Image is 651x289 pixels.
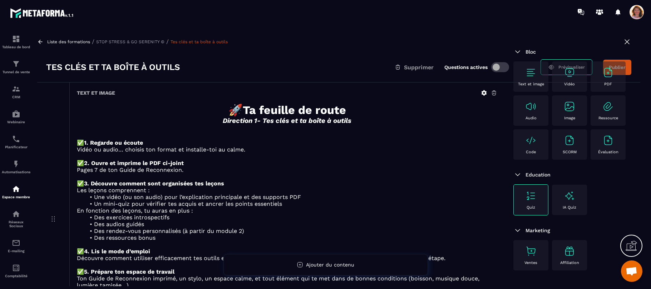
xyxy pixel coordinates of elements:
p: ✅ [77,160,497,166]
span: Supprimer [404,64,434,71]
strong: Ta feuille de route [243,103,346,117]
p: CRM [2,95,30,99]
img: text-image no-wra [602,135,614,146]
img: arrow-down [513,48,522,56]
img: text-image no-wra [525,101,537,112]
img: email [12,239,20,247]
p: ✅ [77,248,497,255]
a: Tes clés et ta boîte à outils [171,39,228,44]
label: Questions actives [444,64,488,70]
p: SCORM [563,150,577,154]
h6: Text et image [77,90,115,96]
li: Des exercices introspectifs [85,214,497,221]
span: Ajouter du contenu [306,262,354,268]
p: ✅ [77,268,497,275]
li: Une vidéo (ou son audio) pour l’explication principale et des supports PDF [85,194,497,200]
a: automationsautomationsAutomatisations [2,154,30,179]
p: Ventes [524,260,537,265]
a: automationsautomationsWebinaire [2,104,30,129]
img: text-image no-wra [602,101,614,112]
p: Webinaire [2,120,30,124]
a: Ouvrir le chat [621,260,642,282]
a: emailemailE-mailing [2,233,30,258]
span: / [92,38,94,45]
img: logo [10,6,74,19]
strong: 2. Ouvre et imprime le PDF ci-joint [84,160,184,166]
p: Découvre comment utiliser efficacement tes outils et supports tout au long de la formation pour t... [77,255,497,261]
img: automations [12,185,20,193]
img: arrow-down [513,170,522,179]
img: formation [12,85,20,93]
a: accountantaccountantComptabilité [2,258,30,283]
p: Espace membre [2,195,30,199]
img: automations [12,160,20,168]
p: Évaluation [598,150,618,154]
a: automationsautomationsEspace membre [2,179,30,204]
a: formationformationCRM [2,79,30,104]
p: Vidéo ou audio… choisis ton format et installe-toi au calme. [77,146,497,153]
p: Ressource [598,116,618,120]
p: Text et image [518,82,544,86]
p: E-mailing [2,249,30,253]
p: Quiz [527,205,535,210]
em: Direction 1- Tes clés et ta boîte à outils [223,117,351,125]
p: Code [526,150,536,154]
p: Tableau de bord [2,45,30,49]
a: schedulerschedulerPlanificateur [2,129,30,154]
img: text-image no-wra [525,245,537,257]
img: text-image no-wra [525,135,537,146]
img: accountant [12,264,20,272]
img: text-image [564,190,575,201]
p: PDF [604,82,612,86]
span: Bloc [526,49,536,55]
img: scheduler [12,135,20,143]
p: Vidéo [564,82,575,86]
a: formationformationTableau de bord [2,29,30,54]
p: Les leçons comprennent : [77,187,497,194]
span: Marketing [526,228,550,233]
p: Audio [526,116,537,120]
img: formation [12,35,20,43]
a: STOP STRESS & GO SERENITY © [96,39,164,44]
p: Tunnel de vente [2,70,30,74]
img: text-image no-wra [525,67,537,78]
strong: 4. Lis le mode d’emploi [84,248,150,255]
strong: 5. Prépare ton espace de travail [84,268,174,275]
span: Education [526,172,551,178]
img: text-image no-wra [564,101,575,112]
p: En fonction des leçons, tu auras en plus : [77,207,497,214]
p: Image [564,116,575,120]
p: Planificateur [2,145,30,149]
img: arrow-down [513,226,522,235]
li: Des ressources bonus [85,234,497,241]
a: formationformationTunnel de vente [2,54,30,79]
p: Pages 7 de ton Guide de Reconnexion. [77,166,497,173]
a: Liste des formations [47,39,90,44]
li: Des audios guidés [85,221,497,228]
img: text-image [564,245,575,257]
p: Ton Guide de Reconnexion imprimé, un stylo, un espace calme, et tout élément qui te met dans de b... [77,275,497,289]
p: Comptabilité [2,274,30,278]
img: text-image no-wra [602,67,614,78]
img: text-image no-wra [525,190,537,201]
h1: 🚀 [77,103,497,117]
p: Affiliation [560,260,579,265]
img: social-network [12,210,20,218]
strong: 1. Regarde ou écoute [84,139,143,146]
img: text-image no-wra [564,67,575,78]
p: Réseaux Sociaux [2,220,30,228]
p: Automatisations [2,170,30,174]
img: formation [12,60,20,68]
strong: 3. Découvre comment sont organisées tes leçons [84,180,224,187]
a: social-networksocial-networkRéseaux Sociaux [2,204,30,233]
p: ✅ [77,139,497,146]
li: Un mini-quiz pour vérifier tes acquis et ancrer les points essentiels [85,200,497,207]
li: Des rendez-vous personnalisés (à partir du module 2) [85,228,497,234]
p: IA Quiz [563,205,576,210]
img: text-image no-wra [564,135,575,146]
p: ✅ [77,180,497,187]
span: / [166,38,169,45]
img: automations [12,110,20,118]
